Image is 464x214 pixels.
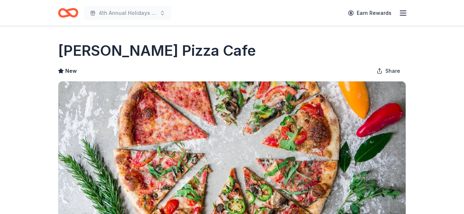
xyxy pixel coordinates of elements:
[58,4,78,21] a: Home
[99,9,157,17] span: 4th Annual Holidays with the Horses
[371,64,406,78] button: Share
[84,6,171,20] button: 4th Annual Holidays with the Horses
[65,67,77,75] span: New
[385,67,400,75] span: Share
[344,7,396,20] a: Earn Rewards
[58,41,256,61] h1: [PERSON_NAME] Pizza Cafe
